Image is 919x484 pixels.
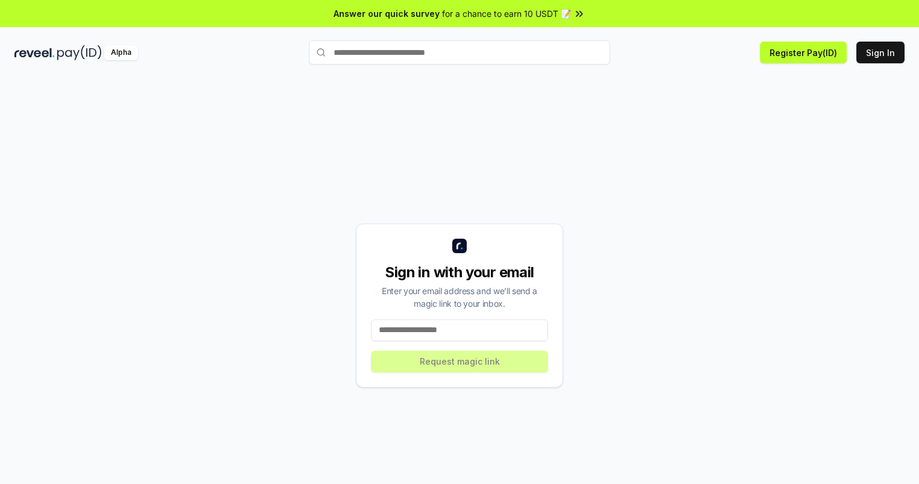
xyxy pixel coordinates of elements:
img: reveel_dark [14,45,55,60]
button: Register Pay(ID) [760,42,847,63]
button: Sign In [856,42,905,63]
span: Answer our quick survey [334,7,440,20]
img: logo_small [452,239,467,253]
div: Alpha [104,45,138,60]
div: Enter your email address and we’ll send a magic link to your inbox. [371,284,548,310]
img: pay_id [57,45,102,60]
div: Sign in with your email [371,263,548,282]
span: for a chance to earn 10 USDT 📝 [442,7,571,20]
